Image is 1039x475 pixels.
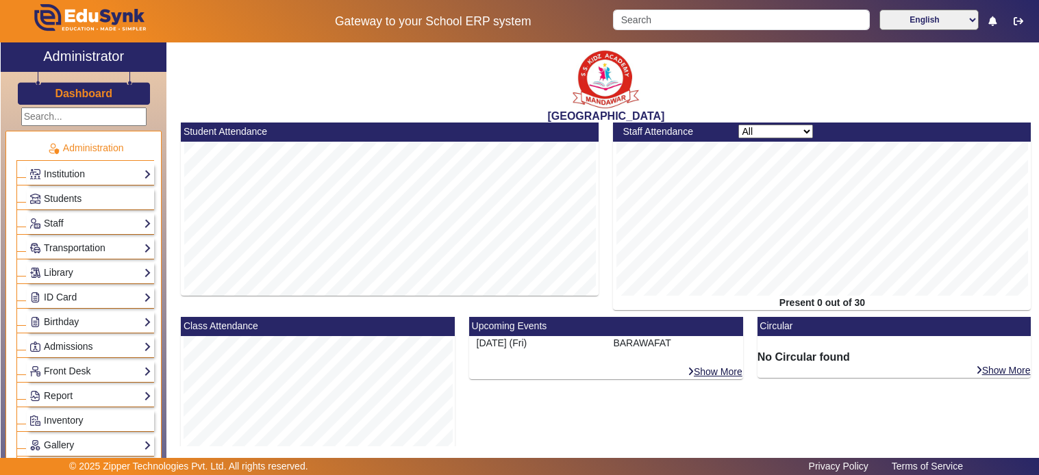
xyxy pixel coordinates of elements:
[30,194,40,204] img: Students.png
[477,336,599,350] div: [DATE] (Fri)
[174,110,1038,123] h2: [GEOGRAPHIC_DATA]
[758,317,1031,336] mat-card-header: Circular
[613,10,869,30] input: Search
[802,457,875,475] a: Privacy Policy
[613,296,1031,310] div: Present 0 out of 30
[687,365,743,378] a: Show More
[1,42,166,72] a: Administrator
[44,415,84,426] span: Inventory
[69,459,308,474] p: © 2025 Zipper Technologies Pvt. Ltd. All rights reserved.
[975,364,1031,376] a: Show More
[44,193,82,204] span: Students
[181,317,455,336] mat-card-header: Class Attendance
[29,413,151,428] a: Inventory
[55,87,112,100] h3: Dashboard
[21,107,147,126] input: Search...
[885,457,970,475] a: Terms of Service
[616,125,731,139] div: Staff Attendance
[267,14,599,29] h5: Gateway to your School ERP system
[572,46,640,110] img: b9104f0a-387a-4379-b368-ffa933cda262
[758,350,1031,363] h6: No Circular found
[29,191,151,207] a: Students
[30,415,40,426] img: Inventory.png
[16,141,154,155] p: Administration
[469,317,743,336] mat-card-header: Upcoming Events
[47,142,60,155] img: Administration.png
[54,86,113,101] a: Dashboard
[43,48,124,64] h2: Administrator
[606,336,743,365] div: BARAWAFAT
[181,123,599,142] mat-card-header: Student Attendance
